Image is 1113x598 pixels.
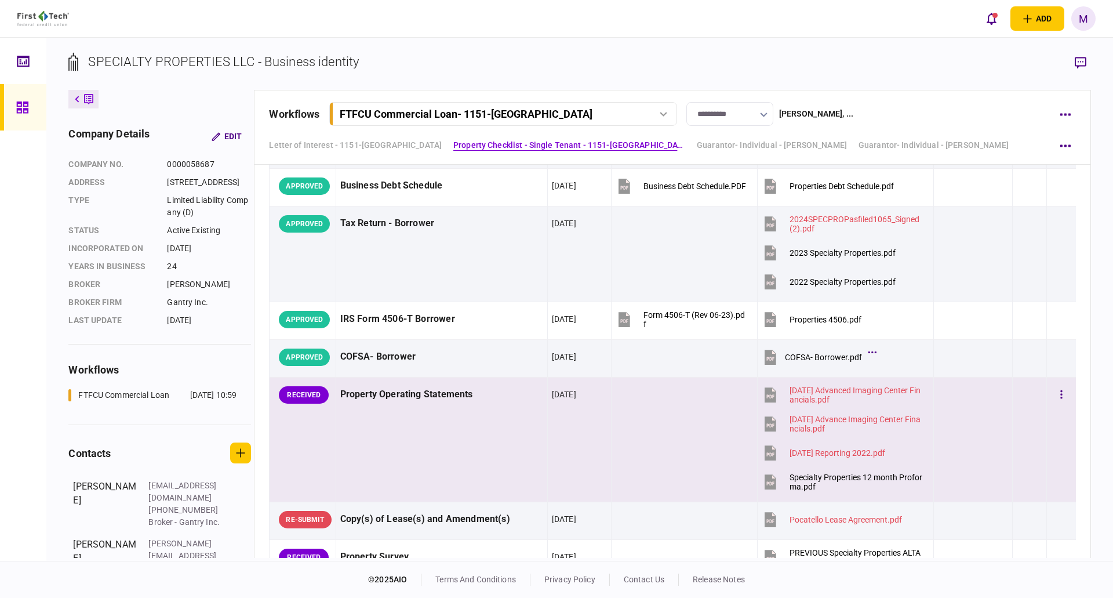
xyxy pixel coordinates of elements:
[762,382,923,408] button: 15-01-1340 Advanced Imaging Center Financials.pdf
[279,549,329,566] div: RECEIVED
[68,445,111,461] div: contacts
[340,344,543,370] div: COFSA- Borrower
[167,158,251,171] div: 0000058687
[73,480,137,528] div: [PERSON_NAME]
[762,469,923,495] button: Specialty Properties 12 month Proforma.pdf
[1010,6,1064,31] button: open adding identity options
[643,182,746,191] div: Business Debt Schedule.PDF
[859,139,1009,151] a: Guarantor- Individual - [PERSON_NAME]
[340,173,543,199] div: Business Debt Schedule
[552,513,576,525] div: [DATE]
[368,574,421,586] div: © 2025 AIO
[762,269,896,295] button: 2022 Specialty Properties.pdf
[329,102,677,126] button: FTFCU Commercial Loan- 1151-[GEOGRAPHIC_DATA]
[167,176,251,189] div: [STREET_ADDRESS]
[762,506,902,532] button: Pocatello Lease Agreement.pdf
[68,260,155,273] div: years in business
[340,382,543,408] div: Property Operating Statements
[148,538,224,574] div: [PERSON_NAME][EMAIL_ADDRESS][DOMAIN_NAME]
[552,180,576,191] div: [DATE]
[167,194,251,219] div: Limited Liability Company (D)
[790,215,923,233] div: 2024SPECPROPasfiled1065_Signed (2).pdf
[68,278,155,291] div: Broker
[167,296,251,309] div: Gantry Inc.
[148,480,224,504] div: [EMAIL_ADDRESS][DOMAIN_NAME]
[78,389,169,401] div: FTFCU Commercial Loan
[68,314,155,327] div: last update
[762,411,923,437] button: 15-01-1340 Advance Imaging Center Financials.pdf
[68,224,155,237] div: status
[68,176,155,189] div: address
[453,139,685,151] a: Property Checklist - Single Tenant - 1151-[GEOGRAPHIC_DATA], [GEOGRAPHIC_DATA], [GEOGRAPHIC_DATA]
[790,448,885,458] div: 15-01-1340 Reporting 2022.pdf
[279,511,331,528] div: RE-SUBMIT
[616,306,748,332] button: Form 4506-T (Rev 06-23).pdf
[167,314,251,327] div: [DATE]
[340,211,543,237] div: Tax Return - Borrower
[279,311,330,328] div: APPROVED
[68,194,155,219] div: Type
[340,306,543,332] div: IRS Form 4506-T Borrower
[340,506,543,532] div: Copy(s) of Lease(s) and Amendment(s)
[202,126,251,147] button: Edit
[790,386,923,404] div: 15-01-1340 Advanced Imaging Center Financials.pdf
[693,575,745,584] a: release notes
[279,349,330,366] div: APPROVED
[148,516,224,528] div: Broker - Gantry Inc.
[552,218,576,229] div: [DATE]
[790,248,896,258] div: 2023 Specialty Properties.pdf
[544,575,595,584] a: privacy policy
[624,575,664,584] a: contact us
[279,215,330,233] div: APPROVED
[167,260,251,273] div: 24
[762,173,894,199] button: Properties Debt Schedule.pdf
[762,211,923,237] button: 2024SPECPROPasfiled1065_Signed (2).pdf
[762,306,861,332] button: Properties 4506.pdf
[68,296,155,309] div: broker firm
[68,389,237,401] a: FTFCU Commercial Loan[DATE] 10:59
[790,548,923,567] div: PREVIOUS Specialty Properties ALTA signed 5-4-15.PDF
[167,224,251,237] div: Active Existing
[552,551,576,563] div: [DATE]
[790,277,896,287] div: 2022 Specialty Properties.pdf
[167,278,251,291] div: [PERSON_NAME]
[190,389,237,401] div: [DATE] 10:59
[68,158,155,171] div: company no.
[269,139,442,151] a: Letter of Interest - 1151-[GEOGRAPHIC_DATA]
[17,11,69,26] img: client company logo
[790,515,902,524] div: Pocatello Lease Agreement.pdf
[779,108,853,120] div: [PERSON_NAME] , ...
[552,313,576,325] div: [DATE]
[762,240,896,266] button: 2023 Specialty Properties.pdf
[762,344,874,370] button: COFSA- Borrower.pdf
[785,353,862,362] div: COFSA- Borrower.pdf
[790,182,894,191] div: Properties Debt Schedule.pdf
[88,52,359,71] div: SPECIALTY PROPERTIES LLC - Business identity
[279,386,329,404] div: RECEIVED
[762,440,885,466] button: 15-01-1340 Reporting 2022.pdf
[68,126,150,147] div: company details
[340,108,592,120] div: FTFCU Commercial Loan - 1151-[GEOGRAPHIC_DATA]
[1071,6,1096,31] button: M
[340,544,543,570] div: Property Survey
[762,544,923,570] button: PREVIOUS Specialty Properties ALTA signed 5-4-15.PDF
[790,473,923,491] div: Specialty Properties 12 month Proforma.pdf
[979,6,1003,31] button: open notifications list
[643,310,748,329] div: Form 4506-T (Rev 06-23).pdf
[790,415,923,433] div: 15-01-1340 Advance Imaging Center Financials.pdf
[697,139,847,151] a: Guarantor- Individual - [PERSON_NAME]
[435,575,516,584] a: terms and conditions
[68,242,155,255] div: incorporated on
[269,106,319,122] div: workflows
[279,177,330,195] div: APPROVED
[552,389,576,400] div: [DATE]
[616,173,746,199] button: Business Debt Schedule.PDF
[790,315,861,324] div: Properties 4506.pdf
[148,504,224,516] div: [PHONE_NUMBER]
[552,351,576,363] div: [DATE]
[167,242,251,255] div: [DATE]
[68,362,251,378] div: workflows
